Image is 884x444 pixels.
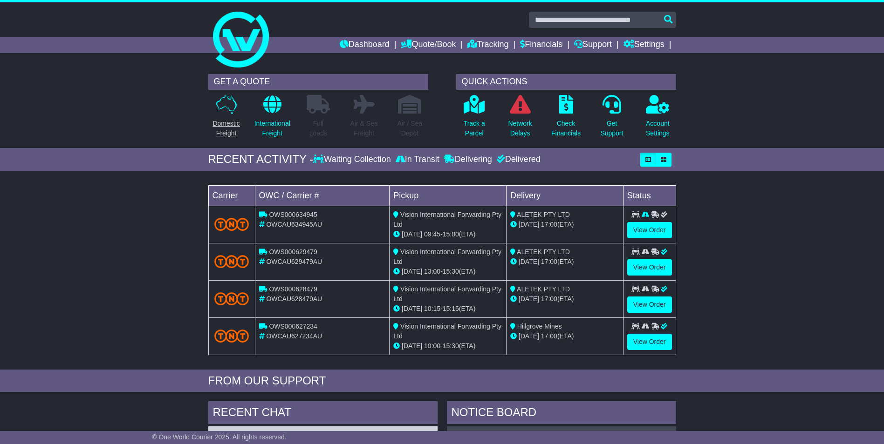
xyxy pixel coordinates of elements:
div: (ETA) [510,220,619,229]
span: 13:00 [424,268,440,275]
span: [DATE] [519,221,539,228]
a: DomesticFreight [212,94,240,143]
td: Status [623,185,676,206]
div: (ETA) [510,257,619,267]
a: View Order [627,296,672,313]
div: FROM OUR SUPPORT [208,374,676,388]
span: © One World Courier 2025. All rights reserved. [152,433,287,441]
a: AccountSettings [645,94,670,143]
img: TNT_Domestic.png [214,218,249,230]
span: Vision International Forwarding Pty Ltd [393,211,501,228]
a: View Order [627,222,672,238]
div: - (ETA) [393,304,502,314]
div: QUICK ACTIONS [456,74,676,90]
span: Hillgrove Mines [517,323,562,330]
div: Waiting Collection [313,155,393,165]
p: Domestic Freight [212,119,240,138]
span: Vision International Forwarding Pty Ltd [393,248,501,265]
a: Tracking [467,37,508,53]
span: [DATE] [402,268,422,275]
span: [DATE] [402,342,422,350]
td: OWC / Carrier # [255,185,390,206]
span: 17:00 [541,221,557,228]
span: [DATE] [402,230,422,238]
p: Full Loads [307,119,330,138]
span: 09:45 [424,230,440,238]
a: Dashboard [340,37,390,53]
span: Vision International Forwarding Pty Ltd [393,285,501,303]
p: Track a Parcel [464,119,485,138]
span: OWS000627234 [269,323,317,330]
a: InternationalFreight [254,94,291,143]
p: Network Delays [508,119,532,138]
td: Carrier [208,185,255,206]
span: OWS000634945 [269,211,317,218]
span: 15:15 [443,305,459,312]
div: (ETA) [510,331,619,341]
span: ALETEK PTY LTD [517,248,570,256]
span: 10:00 [424,342,440,350]
p: Get Support [600,119,623,138]
div: GET A QUOTE [208,74,428,90]
span: 15:30 [443,342,459,350]
td: Pickup [390,185,507,206]
span: Vision International Forwarding Pty Ltd [393,323,501,340]
span: OWS000629479 [269,248,317,256]
a: View Order [627,334,672,350]
a: Track aParcel [463,94,486,143]
p: Check Financials [551,119,581,138]
a: View Order [627,259,672,276]
span: 15:00 [443,230,459,238]
div: RECENT CHAT [208,401,438,426]
a: Support [574,37,612,53]
span: [DATE] [519,295,539,303]
a: Quote/Book [401,37,456,53]
a: GetSupport [600,94,624,143]
a: Settings [624,37,665,53]
div: In Transit [393,155,442,165]
span: OWCAU627234AU [266,332,322,340]
img: TNT_Domestic.png [214,255,249,268]
span: OWCAU634945AU [266,221,322,228]
div: Delivering [442,155,494,165]
span: [DATE] [519,332,539,340]
span: 17:00 [541,258,557,265]
div: - (ETA) [393,267,502,276]
span: 17:00 [541,295,557,303]
span: OWCAU629479AU [266,258,322,265]
span: 15:30 [443,268,459,275]
span: 17:00 [541,332,557,340]
span: ALETEK PTY LTD [517,285,570,293]
img: TNT_Domestic.png [214,292,249,305]
span: 10:15 [424,305,440,312]
td: Delivery [506,185,623,206]
div: - (ETA) [393,341,502,351]
span: ALETEK PTY LTD [517,211,570,218]
p: Account Settings [646,119,670,138]
a: Financials [520,37,562,53]
a: CheckFinancials [551,94,581,143]
span: [DATE] [519,258,539,265]
span: [DATE] [402,305,422,312]
p: International Freight [254,119,290,138]
span: OWS000628479 [269,285,317,293]
div: RECENT ACTIVITY - [208,153,314,166]
div: - (ETA) [393,229,502,239]
div: Delivered [494,155,541,165]
p: Air & Sea Freight [350,119,378,138]
p: Air / Sea Depot [397,119,423,138]
div: NOTICE BOARD [447,401,676,426]
a: NetworkDelays [507,94,532,143]
div: (ETA) [510,294,619,304]
img: TNT_Domestic.png [214,330,249,342]
span: OWCAU628479AU [266,295,322,303]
